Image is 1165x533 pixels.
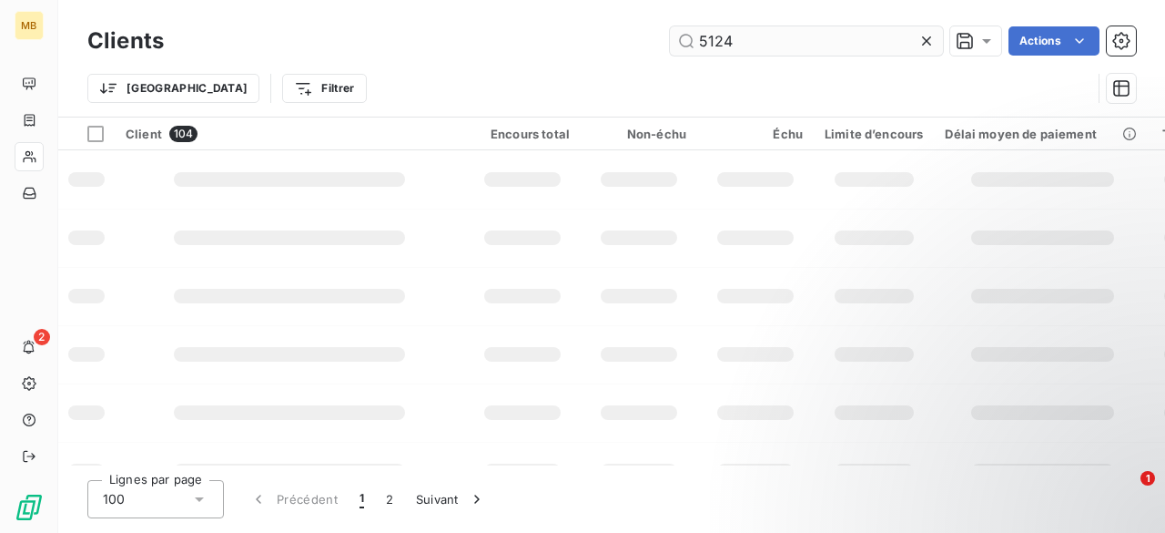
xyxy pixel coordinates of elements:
span: Client [126,127,162,141]
img: Logo LeanPay [15,493,44,522]
input: Rechercher [670,26,943,56]
div: Délai moyen de paiement [945,127,1140,141]
button: Précédent [238,480,349,518]
iframe: Intercom notifications message [801,356,1165,484]
iframe: Intercom live chat [1103,471,1147,515]
span: 1 [1140,471,1155,486]
div: Limite d’encours [825,127,923,141]
span: 104 [169,126,198,142]
button: Actions [1008,26,1099,56]
button: 2 [375,480,404,518]
div: Échu [708,127,803,141]
h3: Clients [87,25,164,57]
button: Suivant [405,480,497,518]
button: [GEOGRAPHIC_DATA] [87,74,259,103]
span: 1 [360,490,364,508]
span: 2 [34,329,50,345]
button: 1 [349,480,375,518]
div: Non-échu [592,127,686,141]
div: MB [15,11,44,40]
span: 100 [103,490,125,508]
button: Filtrer [282,74,366,103]
div: Encours total [475,127,570,141]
